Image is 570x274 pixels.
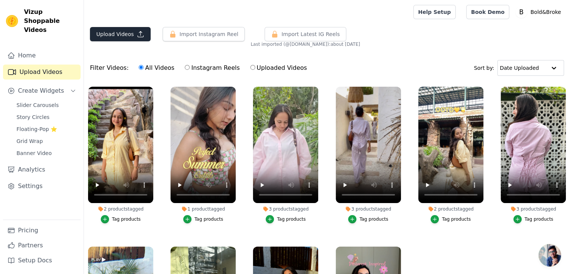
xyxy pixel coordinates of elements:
span: Grid Wrap [16,137,43,145]
a: Upload Videos [3,65,81,80]
input: All Videos [139,65,144,70]
button: Tag products [348,215,388,223]
div: Tag products [112,216,141,222]
button: Tag products [101,215,141,223]
a: Help Setup [413,5,456,19]
div: Open chat [539,244,561,266]
span: Import Latest IG Reels [281,30,340,38]
div: Tag products [525,216,554,222]
div: 2 products tagged [88,206,153,212]
button: B Bold&Broke [515,5,564,19]
label: Uploaded Videos [250,63,307,73]
a: Pricing [3,223,81,238]
button: Create Widgets [3,83,81,98]
a: Banner Video [12,148,81,158]
img: Vizup [6,15,18,27]
div: 3 products tagged [501,206,566,212]
span: Story Circles [16,113,49,121]
span: Create Widgets [18,86,64,95]
a: Grid Wrap [12,136,81,146]
div: Tag products [194,216,223,222]
span: Vizup Shoppable Videos [24,8,78,35]
a: Settings [3,179,81,194]
input: Uploaded Videos [250,65,255,70]
label: Instagram Reels [184,63,240,73]
div: Filter Videos: [90,59,311,77]
button: Upload Videos [90,27,151,41]
button: Import Instagram Reel [163,27,245,41]
a: Floating-Pop ⭐ [12,124,81,134]
p: Bold&Broke [527,5,564,19]
button: Tag products [183,215,223,223]
a: Setup Docs [3,253,81,268]
span: Last imported (@ [DOMAIN_NAME] ): about [DATE] [251,41,360,47]
div: 1 product tagged [171,206,236,212]
div: 2 products tagged [418,206,483,212]
button: Tag products [266,215,306,223]
button: Tag products [513,215,554,223]
button: Import Latest IG Reels [265,27,346,41]
div: 3 products tagged [336,206,401,212]
a: Book Demo [466,5,509,19]
span: Banner Video [16,149,52,157]
a: Story Circles [12,112,81,122]
div: Tag products [359,216,388,222]
a: Partners [3,238,81,253]
a: Slider Carousels [12,100,81,110]
span: Floating-Pop ⭐ [16,125,57,133]
div: 3 products tagged [253,206,318,212]
div: Tag products [277,216,306,222]
label: All Videos [138,63,175,73]
a: Home [3,48,81,63]
div: Tag products [442,216,471,222]
a: Analytics [3,162,81,177]
span: Slider Carousels [16,101,59,109]
input: Instagram Reels [185,65,190,70]
text: B [519,8,524,16]
div: Sort by: [474,60,564,76]
button: Tag products [431,215,471,223]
